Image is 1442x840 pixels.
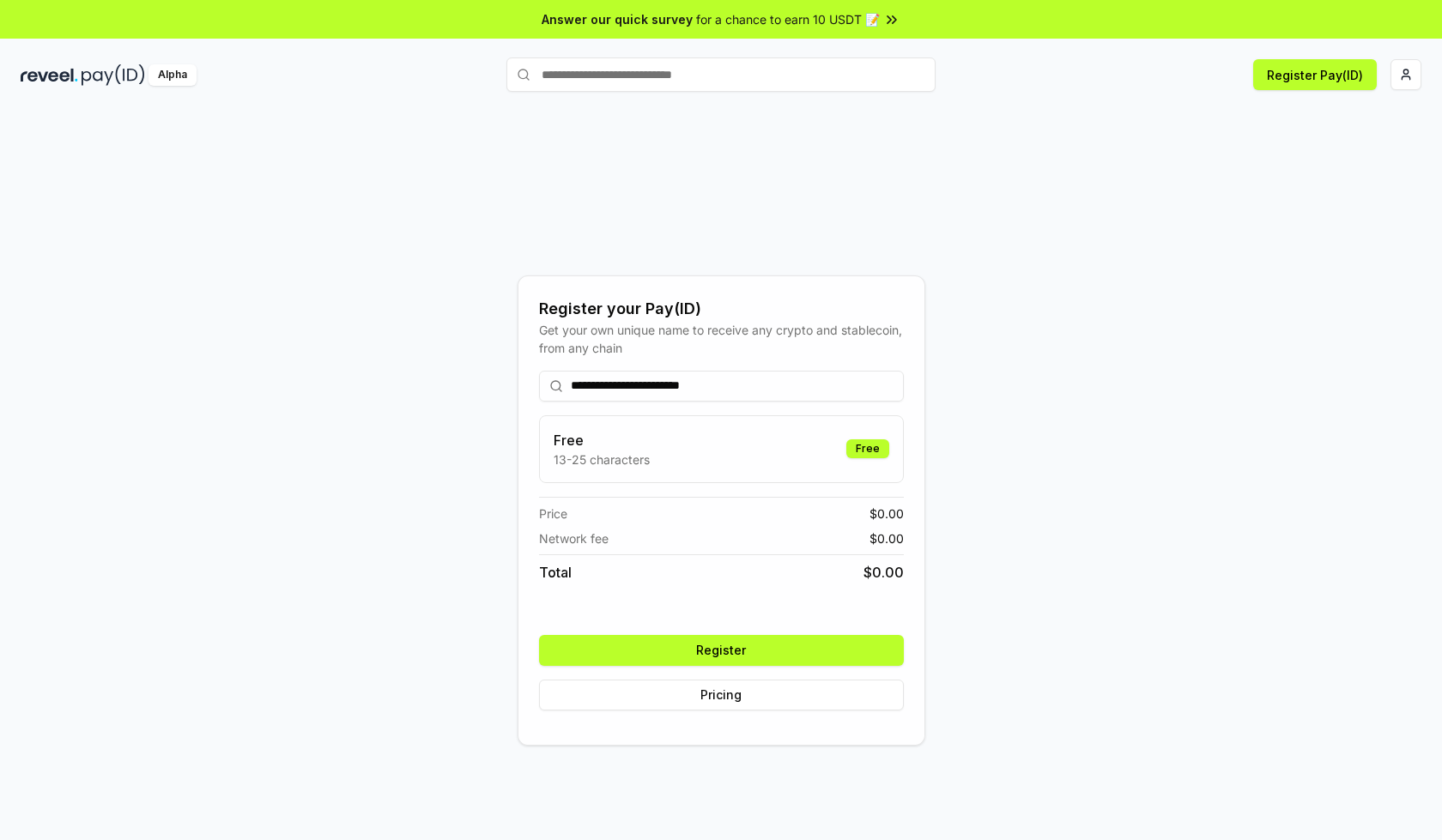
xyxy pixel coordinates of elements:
h3: Free [554,430,650,450]
button: Register Pay(ID) [1253,59,1377,90]
span: for a chance to earn 10 USDT 📝 [696,10,880,28]
span: Price [539,505,567,523]
span: Total [539,562,572,583]
span: $ 0.00 [863,562,904,583]
span: $ 0.00 [869,505,904,523]
p: 13-25 characters [554,450,650,468]
img: reveel_dark [21,64,78,86]
span: Network fee [539,529,609,547]
span: Answer our quick survey [542,10,693,28]
button: Pricing [539,680,904,710]
div: Alpha [148,64,197,86]
img: pay_id [82,64,145,86]
div: Register your Pay(ID) [539,297,904,321]
span: $ 0.00 [869,529,904,547]
button: Register [539,635,904,666]
div: Free [846,439,889,458]
div: Get your own unique name to receive any crypto and stablecoin, from any chain [539,321,904,357]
